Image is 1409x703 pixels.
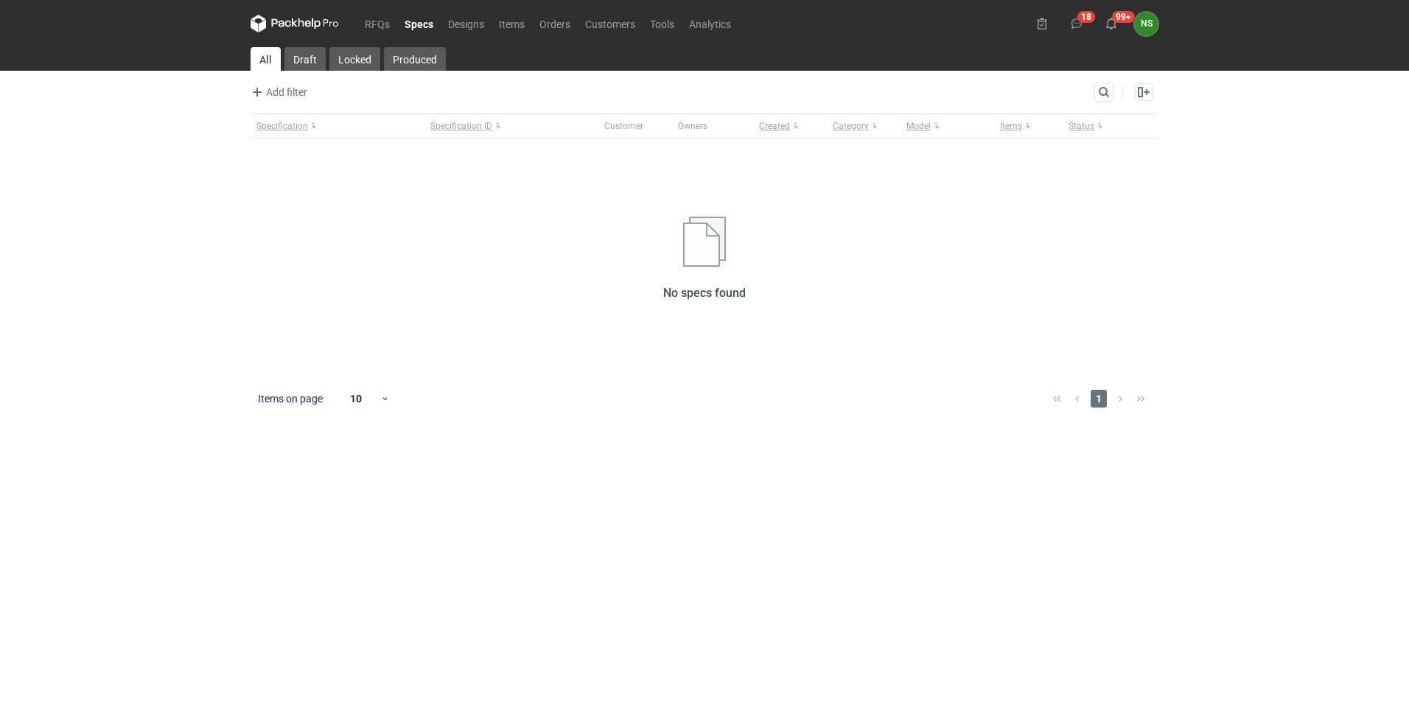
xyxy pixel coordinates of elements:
[1134,12,1158,36] button: NS
[663,284,746,302] h2: No specs found
[492,15,532,32] a: Items
[1091,390,1107,408] span: 1
[251,15,339,32] svg: Packhelp Pro
[1134,12,1158,36] div: Natalia Stępak
[578,15,643,32] a: Customers
[1065,12,1088,35] button: 18
[1099,12,1123,35] button: 99+
[284,47,326,71] a: Draft
[258,391,323,406] span: Items on page
[682,15,738,32] a: Analytics
[332,388,380,409] div: 10
[248,83,307,101] span: Add filter
[357,15,397,32] a: RFQs
[1095,83,1142,101] input: Search
[397,15,441,32] a: Specs
[441,15,492,32] a: Designs
[643,15,682,32] a: Tools
[251,47,281,71] a: All
[329,47,380,71] a: Locked
[384,47,446,71] a: Produced
[248,83,308,101] button: Add filter
[532,15,578,32] a: Orders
